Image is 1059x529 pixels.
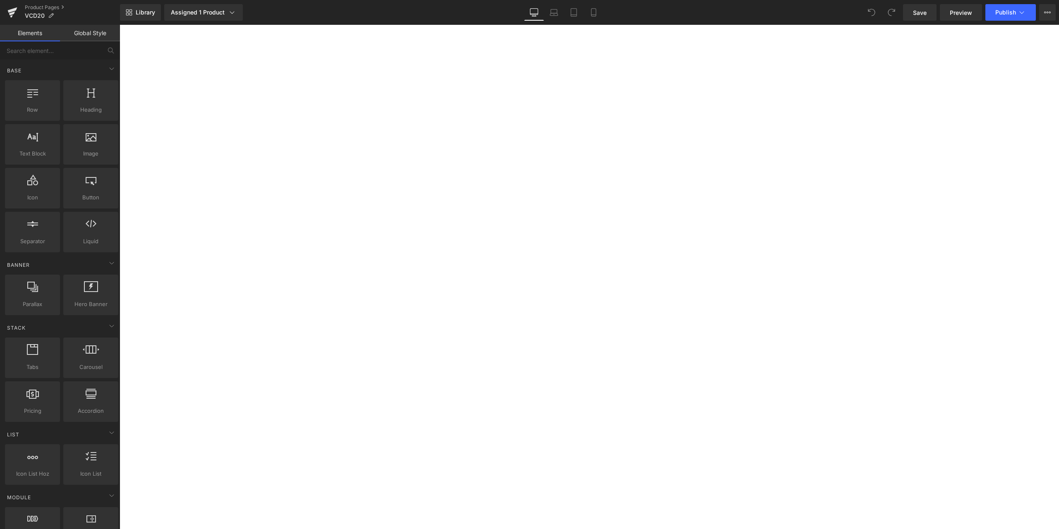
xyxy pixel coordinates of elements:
[6,431,20,438] span: List
[544,4,564,21] a: Laptop
[66,407,116,415] span: Accordion
[7,363,58,371] span: Tabs
[1039,4,1056,21] button: More
[7,105,58,114] span: Row
[25,4,120,11] a: Product Pages
[995,9,1016,16] span: Publish
[883,4,900,21] button: Redo
[66,363,116,371] span: Carousel
[913,8,927,17] span: Save
[7,193,58,202] span: Icon
[66,300,116,309] span: Hero Banner
[25,12,45,19] span: VCD20
[136,9,155,16] span: Library
[7,237,58,246] span: Separator
[66,469,116,478] span: Icon List
[6,67,22,74] span: Base
[950,8,972,17] span: Preview
[6,261,31,269] span: Banner
[7,149,58,158] span: Text Block
[940,4,982,21] a: Preview
[66,105,116,114] span: Heading
[863,4,880,21] button: Undo
[564,4,584,21] a: Tablet
[985,4,1036,21] button: Publish
[7,407,58,415] span: Pricing
[60,25,120,41] a: Global Style
[66,237,116,246] span: Liquid
[6,493,32,501] span: Module
[66,149,116,158] span: Image
[584,4,604,21] a: Mobile
[171,8,236,17] div: Assigned 1 Product
[7,300,58,309] span: Parallax
[66,193,116,202] span: Button
[6,324,26,332] span: Stack
[7,469,58,478] span: Icon List Hoz
[120,4,161,21] a: New Library
[524,4,544,21] a: Desktop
